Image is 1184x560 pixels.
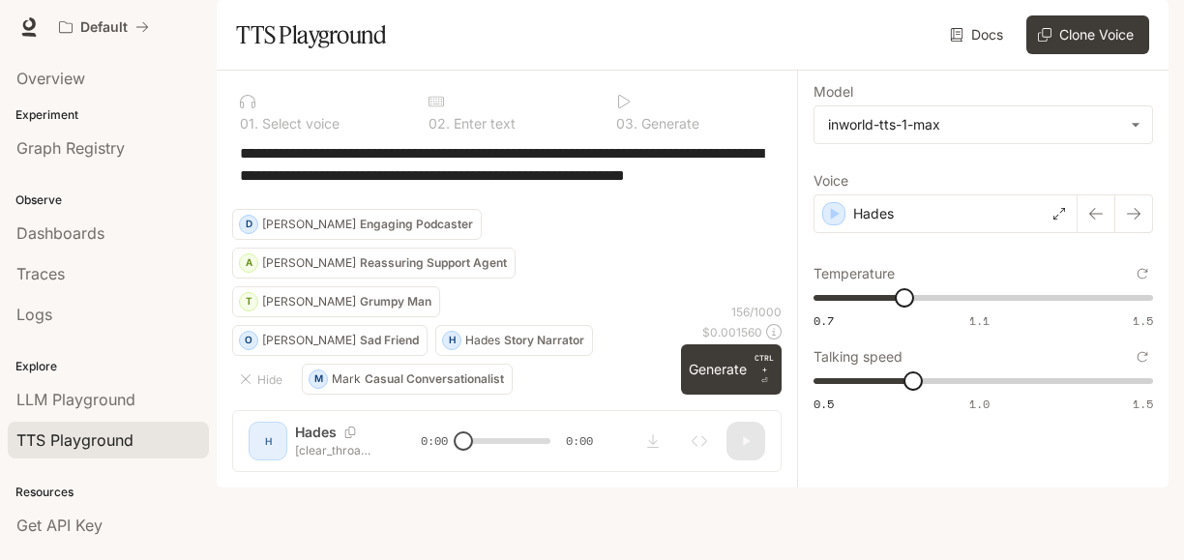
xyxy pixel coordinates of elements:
span: 1.5 [1133,396,1153,412]
button: Reset to default [1132,263,1153,284]
span: 0.7 [814,312,834,329]
p: Hades [465,335,500,346]
h1: TTS Playground [236,15,386,54]
button: O[PERSON_NAME]Sad Friend [232,325,428,356]
button: A[PERSON_NAME]Reassuring Support Agent [232,248,516,279]
p: Story Narrator [504,335,584,346]
span: 1.0 [969,396,990,412]
div: D [240,209,257,240]
p: Grumpy Man [360,296,431,308]
button: MMarkCasual Conversationalist [302,364,513,395]
p: Generate [637,117,699,131]
p: [PERSON_NAME] [262,219,356,230]
span: 1.1 [969,312,990,329]
button: Hide [232,364,294,395]
button: All workspaces [50,8,158,46]
div: inworld-tts-1-max [828,115,1121,134]
p: Mark [332,373,361,385]
button: Reset to default [1132,346,1153,368]
div: O [240,325,257,356]
p: Voice [814,174,848,188]
p: [PERSON_NAME] [262,296,356,308]
p: [PERSON_NAME] [262,257,356,269]
p: Temperature [814,267,895,280]
div: M [310,364,327,395]
p: Enter text [450,117,516,131]
span: 0.5 [814,396,834,412]
p: 0 2 . [429,117,450,131]
button: Clone Voice [1026,15,1149,54]
p: Casual Conversationalist [365,373,504,385]
div: inworld-tts-1-max [814,106,1152,143]
p: 0 1 . [240,117,258,131]
div: H [443,325,460,356]
p: Talking speed [814,350,903,364]
button: GenerateCTRL +⏎ [681,344,782,395]
button: D[PERSON_NAME]Engaging Podcaster [232,209,482,240]
p: Select voice [258,117,340,131]
p: Reassuring Support Agent [360,257,507,269]
button: HHadesStory Narrator [435,325,593,356]
div: T [240,286,257,317]
p: Engaging Podcaster [360,219,473,230]
a: Docs [946,15,1011,54]
p: Default [80,19,128,36]
p: Model [814,85,853,99]
button: T[PERSON_NAME]Grumpy Man [232,286,440,317]
p: Sad Friend [360,335,419,346]
div: A [240,248,257,279]
p: CTRL + [755,352,774,375]
p: ⏎ [755,352,774,387]
p: 0 3 . [616,117,637,131]
span: 1.5 [1133,312,1153,329]
p: Hades [853,204,894,223]
p: [PERSON_NAME] [262,335,356,346]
